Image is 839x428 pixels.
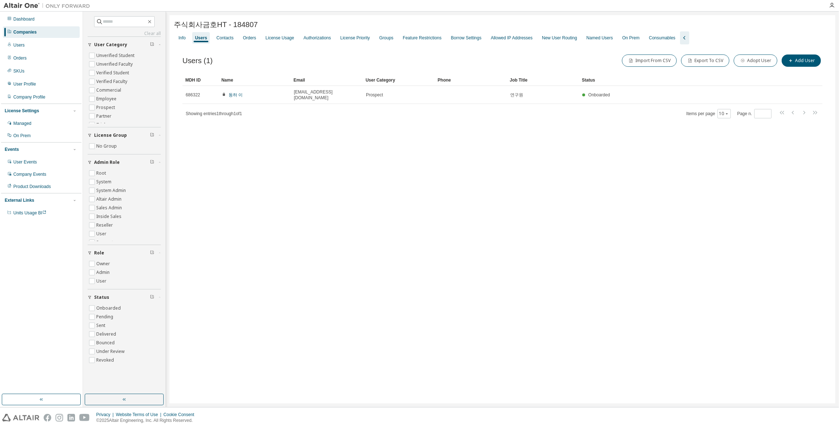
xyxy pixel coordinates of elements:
[96,121,107,129] label: Trial
[186,92,200,98] span: 686322
[88,245,161,261] button: Role
[96,212,123,221] label: Inside Sales
[403,35,441,41] div: Feature Restrictions
[94,42,127,48] span: User Category
[304,35,331,41] div: Authorizations
[96,339,116,347] label: Bounced
[96,112,113,121] label: Partner
[186,111,242,116] span: Showing entries 1 through 1 of 1
[293,74,360,86] div: Email
[221,74,288,86] div: Name
[13,42,25,48] div: Users
[96,142,118,150] label: No Group
[150,132,154,138] span: Clear filter
[542,35,577,41] div: New User Routing
[5,147,19,152] div: Events
[734,54,777,67] button: Adopt User
[96,330,118,339] label: Delivered
[582,74,779,86] div: Status
[96,418,199,424] p: © 2025 Altair Engineering, Inc. All Rights Reserved.
[79,414,90,422] img: youtube.svg
[216,35,233,41] div: Contacts
[88,37,161,53] button: User Category
[340,35,370,41] div: License Priority
[96,195,123,204] label: Altair Admin
[681,54,729,67] button: Export To CSV
[96,321,107,330] label: Sent
[13,29,37,35] div: Companies
[13,133,31,139] div: On Prem
[782,54,821,67] button: Add User
[13,210,47,215] span: Units Usage BI
[182,57,213,65] span: Users (1)
[88,31,161,36] a: Clear all
[294,89,359,101] span: [EMAIL_ADDRESS][DOMAIN_NAME]
[96,51,136,60] label: Unverified Student
[13,184,51,189] div: Product Downloads
[719,111,729,117] button: 10
[96,347,126,356] label: Under Review
[96,69,131,77] label: Verified Student
[150,250,154,256] span: Clear filter
[96,60,134,69] label: Unverified Faculty
[13,159,37,165] div: User Events
[96,95,118,103] label: Employee
[13,16,35,22] div: Dashboard
[588,92,610,97] span: Onboarded
[96,103,116,112] label: Prospect
[737,109,772,118] span: Page n.
[174,19,258,30] span: 주식회사금호HT - 184807
[67,414,75,422] img: linkedin.svg
[491,35,533,41] div: Allowed IP Addresses
[96,313,115,321] label: Pending
[150,160,154,165] span: Clear filter
[96,186,127,195] label: System Admin
[265,35,294,41] div: License Usage
[94,160,120,165] span: Admin Role
[686,109,731,118] span: Items per page
[96,77,129,86] label: Verified Faculty
[229,92,243,97] a: 동하 이
[5,108,39,114] div: License Settings
[96,277,108,285] label: User
[438,74,504,86] div: Phone
[5,197,34,203] div: External Links
[622,54,677,67] button: Import From CSV
[96,268,111,277] label: Admin
[94,250,104,256] span: Role
[88,127,161,143] button: License Group
[185,74,216,86] div: MDH ID
[163,412,198,418] div: Cookie Consent
[96,221,114,230] label: Reseller
[13,81,36,87] div: User Profile
[13,121,31,126] div: Managed
[2,414,39,422] img: altair_logo.svg
[178,35,186,41] div: Info
[366,92,383,98] span: Prospect
[13,171,46,177] div: Company Events
[96,230,108,238] label: User
[96,259,111,268] label: Owner
[366,74,432,86] div: User Category
[510,92,523,98] span: 연구원
[243,35,256,41] div: Orders
[88,154,161,170] button: Admin Role
[195,35,207,41] div: Users
[88,289,161,305] button: Status
[13,94,45,100] div: Company Profile
[96,412,116,418] div: Privacy
[13,55,27,61] div: Orders
[116,412,163,418] div: Website Terms of Use
[622,35,640,41] div: On Prem
[94,132,127,138] span: License Group
[649,35,675,41] div: Consumables
[96,238,115,247] label: Support
[96,86,123,95] label: Commercial
[150,42,154,48] span: Clear filter
[96,356,115,364] label: Revoked
[44,414,51,422] img: facebook.svg
[96,204,123,212] label: Sales Admin
[56,414,63,422] img: instagram.svg
[4,2,94,9] img: Altair One
[150,294,154,300] span: Clear filter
